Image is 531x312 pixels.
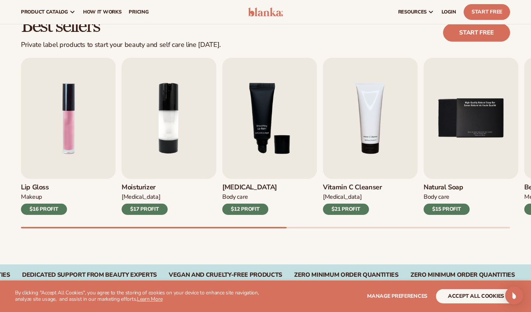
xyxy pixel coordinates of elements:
div: Open Intercom Messenger [505,286,523,304]
span: Manage preferences [367,292,427,300]
div: $21 PROFIT [323,204,369,215]
a: Start free [443,24,510,42]
span: LOGIN [442,9,456,15]
p: By clicking "Accept All Cookies", you agree to the storing of cookies on your device to enhance s... [15,290,274,303]
span: product catalog [21,9,68,15]
span: pricing [129,9,149,15]
div: $16 PROFIT [21,204,67,215]
div: Body Care [424,193,470,201]
a: Learn More [137,295,162,303]
h3: Natural Soap [424,183,470,192]
h3: Moisturizer [122,183,168,192]
div: Body Care [222,193,277,201]
a: 2 / 9 [122,58,216,215]
h3: Lip Gloss [21,183,67,192]
div: Makeup [21,193,67,201]
div: $17 PROFIT [122,204,168,215]
div: $15 PROFIT [424,204,470,215]
img: logo [248,7,283,16]
a: 3 / 9 [222,58,317,215]
h3: [MEDICAL_DATA] [222,183,277,192]
div: Zero Minimum Order QuantitieS [294,271,399,279]
div: [MEDICAL_DATA] [122,193,168,201]
a: 4 / 9 [323,58,418,215]
button: accept all cookies [436,289,516,303]
div: $12 PROFIT [222,204,268,215]
div: Zero Minimum Order QuantitieS [411,271,515,279]
a: 5 / 9 [424,58,518,215]
div: DEDICATED SUPPORT FROM BEAUTY EXPERTS [22,271,157,279]
a: 1 / 9 [21,58,116,215]
a: Start Free [464,4,510,20]
div: Private label products to start your beauty and self care line [DATE]. [21,41,221,49]
span: How It Works [83,9,122,15]
div: Vegan and Cruelty-Free Products [169,271,282,279]
div: [MEDICAL_DATA] [323,193,382,201]
span: resources [398,9,427,15]
button: Manage preferences [367,289,427,303]
h2: Best sellers [21,16,221,36]
h3: Vitamin C Cleanser [323,183,382,192]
